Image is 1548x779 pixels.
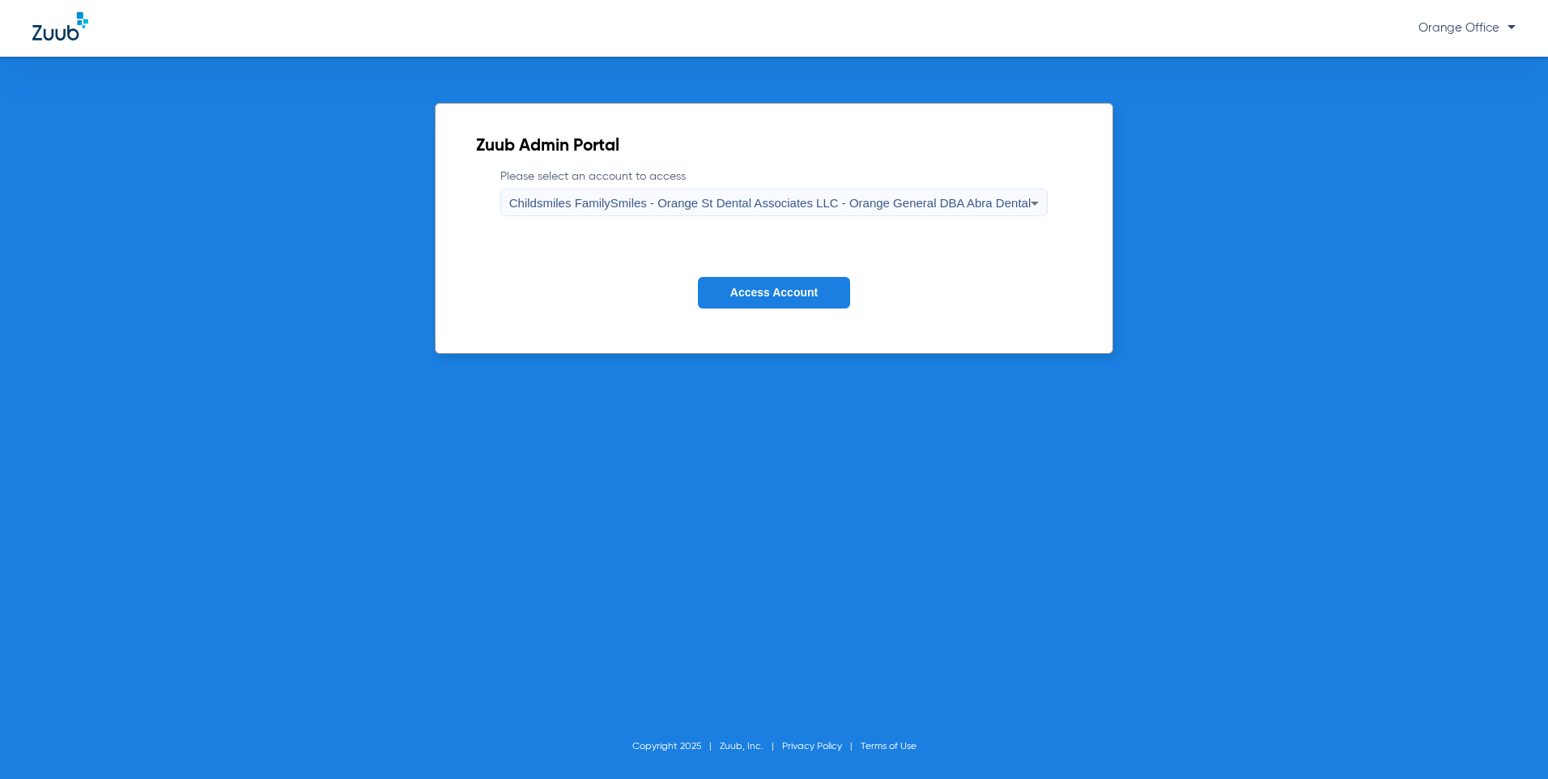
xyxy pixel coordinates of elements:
li: Zuub, Inc. [720,739,782,755]
h2: Zuub Admin Portal [476,138,1072,155]
img: Zuub Logo [32,12,88,40]
a: Privacy Policy [782,742,842,751]
button: Access Account [698,277,850,309]
span: Access Account [730,286,818,299]
label: Please select an account to access [500,168,1048,216]
span: Childsmiles FamilySmiles - Orange St Dental Associates LLC - Orange General DBA Abra Dental [509,196,1031,210]
span: Orange Office [1418,22,1516,34]
a: Terms of Use [861,742,916,751]
li: Copyright 2025 [632,739,720,755]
